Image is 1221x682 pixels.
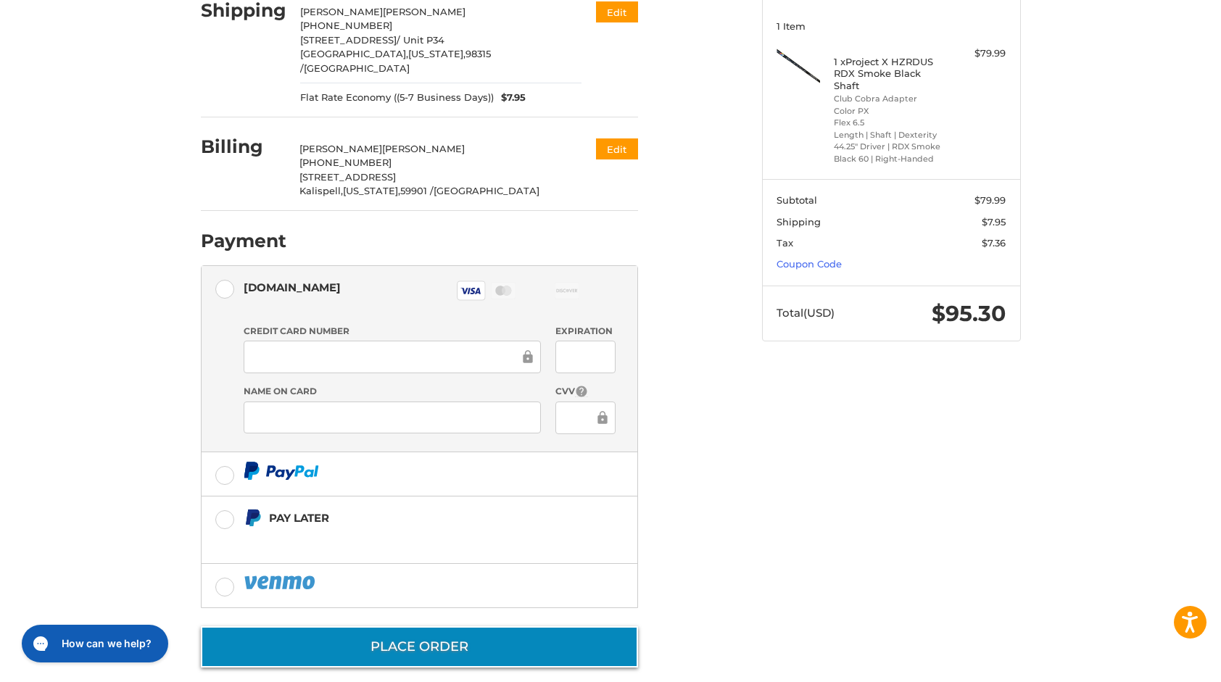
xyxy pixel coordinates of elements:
[383,6,465,17] span: [PERSON_NAME]
[834,56,945,91] h4: 1 x Project X HZRDUS RDX Smoke Black Shaft
[244,385,541,398] label: Name on Card
[343,185,400,196] span: [US_STATE],
[932,300,1006,327] span: $95.30
[300,6,383,17] span: [PERSON_NAME]
[244,325,541,338] label: Credit Card Number
[300,48,491,74] span: 98315 /
[777,216,821,228] span: Shipping
[777,237,793,249] span: Tax
[408,48,465,59] span: [US_STATE],
[382,143,465,154] span: [PERSON_NAME]
[299,157,392,168] span: [PHONE_NUMBER]
[201,230,286,252] h2: Payment
[300,48,408,59] span: [GEOGRAPHIC_DATA],
[15,620,173,668] iframe: Gorgias live chat messenger
[555,385,616,399] label: CVV
[400,185,434,196] span: 59901 /
[269,506,547,530] div: Pay Later
[300,91,494,105] span: Flat Rate Economy ((5-7 Business Days))
[434,185,539,196] span: [GEOGRAPHIC_DATA]
[777,258,842,270] a: Coupon Code
[201,136,286,158] h2: Billing
[299,185,343,196] span: Kalispell,
[777,20,1006,32] h3: 1 Item
[777,194,817,206] span: Subtotal
[834,117,945,129] li: Flex 6.5
[974,194,1006,206] span: $79.99
[596,138,638,159] button: Edit
[596,1,638,22] button: Edit
[834,105,945,117] li: Color PX
[982,216,1006,228] span: $7.95
[304,62,410,74] span: [GEOGRAPHIC_DATA]
[244,275,341,299] div: [DOMAIN_NAME]
[777,306,835,320] span: Total (USD)
[494,91,526,105] span: $7.95
[834,129,945,165] li: Length | Shaft | Dexterity 44.25" Driver | RDX Smoke Black 60 | Right-Handed
[834,93,945,105] li: Club Cobra Adapter
[244,573,318,591] img: PayPal icon
[201,626,638,668] button: Place Order
[555,325,616,338] label: Expiration
[300,34,397,46] span: [STREET_ADDRESS]
[299,171,396,183] span: [STREET_ADDRESS]
[244,533,547,546] iframe: PayPal Message 2
[299,143,382,154] span: [PERSON_NAME]
[244,462,319,480] img: PayPal icon
[982,237,1006,249] span: $7.36
[397,34,444,46] span: / Unit P34
[300,20,392,31] span: [PHONE_NUMBER]
[244,509,262,527] img: Pay Later icon
[948,46,1006,61] div: $79.99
